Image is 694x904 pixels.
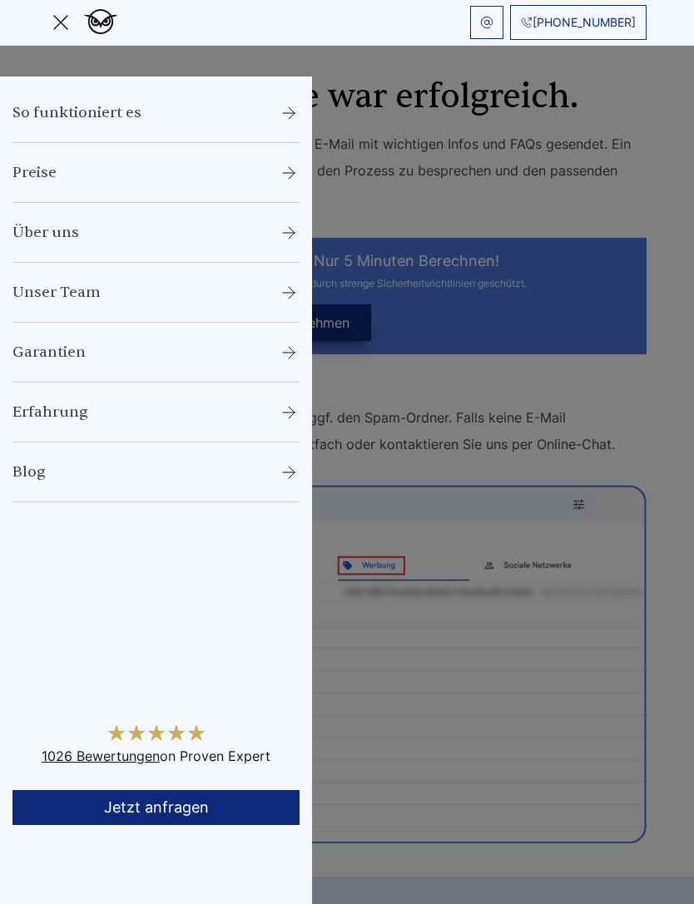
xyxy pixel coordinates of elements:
[12,103,141,123] a: So funktioniert es
[533,16,636,29] span: [PHONE_NUMBER]
[12,743,300,769] div: on Proven Expert
[42,748,160,764] a: 1026 Bewertungen
[12,223,79,243] a: Über uns
[521,17,533,28] img: Phone
[12,403,88,422] a: Erfahrung
[12,283,101,303] a: Unser Team
[47,9,74,36] img: menu close
[12,462,46,482] a: Blog
[12,163,57,183] a: Preise
[12,790,300,825] a: Jetzt anfragen
[480,16,493,29] img: email
[84,9,117,34] img: logo
[510,5,647,40] a: [PHONE_NUMBER]
[12,343,86,363] a: Garantien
